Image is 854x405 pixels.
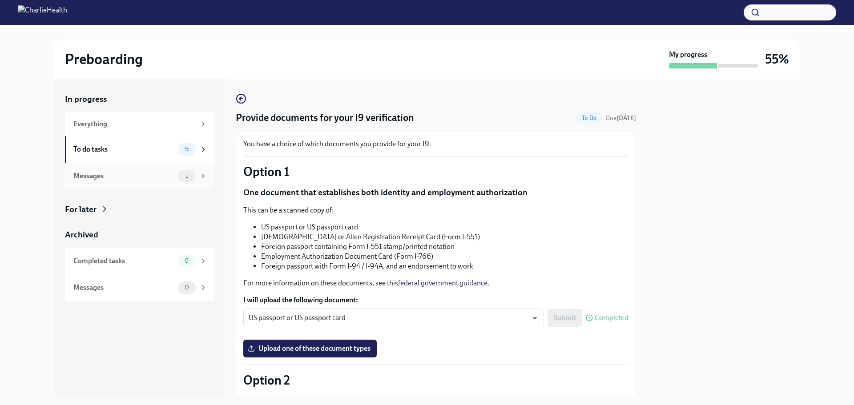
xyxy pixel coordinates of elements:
div: Everything [73,119,196,129]
span: Due [605,114,636,122]
p: Option 2 [243,372,628,388]
p: For more information on these documents, see this . [243,278,628,288]
p: This can be a scanned copy of: [243,205,628,215]
span: To Do [576,115,602,121]
div: Messages [73,283,174,293]
a: To do tasks5 [65,136,214,163]
strong: [DATE] [616,114,636,122]
li: US passport or US passport card [261,222,628,232]
div: To do tasks [73,144,174,154]
label: Upload one of these document types [243,340,377,357]
span: 6 [179,257,194,264]
span: Completed [595,314,628,321]
li: [DEMOGRAPHIC_DATA] or Alien Registration Receipt Card (Form I-551) [261,232,628,242]
li: Foreign passport containing Form I-551 stamp/printed notation [261,242,628,252]
a: Everything [65,112,214,136]
label: I will upload the following document: [243,295,628,305]
li: Employment Authorization Document Card (Form I-766) [261,252,628,261]
a: In progress [65,93,214,105]
span: Upload one of these document types [250,344,371,353]
span: 1 [180,172,193,179]
h4: Provide documents for your I9 verification [236,111,414,124]
span: 5 [180,146,194,152]
div: Completed tasks [73,256,174,266]
a: Messages0 [65,274,214,301]
strong: My progress [669,50,707,60]
div: For later [65,204,97,215]
div: US passport or US passport card [243,309,544,327]
a: federal government guidance [398,279,487,287]
p: You have a choice of which documents you provide for your I9. [243,139,628,149]
a: Completed tasks6 [65,248,214,274]
span: 0 [179,284,194,291]
li: Foreign passport with Form I-94 / I-94A, and an endorsement to work [261,261,628,271]
p: Option 1 [243,164,628,180]
img: CharlieHealth [18,5,67,20]
a: For later [65,204,214,215]
h3: 55% [765,51,789,67]
a: Archived [65,229,214,241]
h2: Preboarding [65,50,143,68]
p: One document that establishes both identity and employment authorization [243,187,628,198]
div: Messages [73,171,174,181]
a: Messages1 [65,163,214,189]
span: August 25th, 2025 08:00 [605,114,636,122]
